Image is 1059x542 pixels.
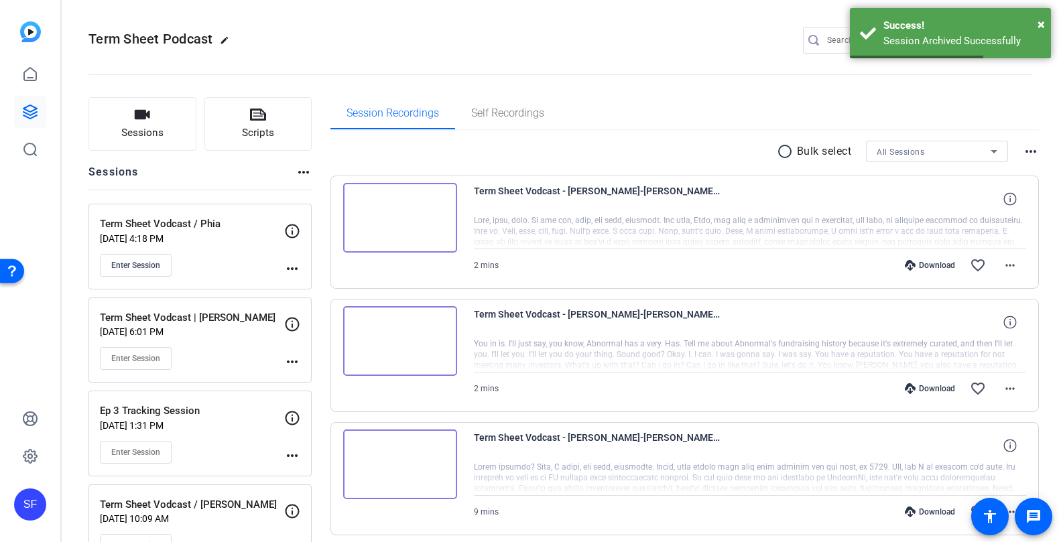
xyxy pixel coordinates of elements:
[1025,509,1042,525] mat-icon: message
[474,429,722,462] span: Term Sheet Vodcast - [PERSON_NAME]-[PERSON_NAME]-2025-08-14-19-28-58-733-1
[100,420,284,431] p: [DATE] 1:31 PM
[284,261,300,277] mat-icon: more_horiz
[343,306,457,376] img: thumb-nail
[898,260,962,271] div: Download
[474,306,722,338] span: Term Sheet Vodcast - [PERSON_NAME]-[PERSON_NAME]-2025-08-14-19-44-54-610-0
[100,233,284,244] p: [DATE] 4:18 PM
[100,216,284,232] p: Term Sheet Vodcast / Phia
[343,183,457,253] img: thumb-nail
[1038,14,1045,34] button: Close
[242,125,274,141] span: Scripts
[100,310,284,326] p: Term Sheet Vodcast | [PERSON_NAME]
[883,18,1041,33] div: Success!
[14,488,46,521] div: SF
[296,164,312,180] mat-icon: more_horiz
[343,429,457,499] img: thumb-nail
[100,326,284,337] p: [DATE] 6:01 PM
[284,354,300,370] mat-icon: more_horiz
[1002,381,1018,397] mat-icon: more_horiz
[970,257,986,273] mat-icon: favorite_border
[284,448,300,464] mat-icon: more_horiz
[797,143,852,159] p: Bulk select
[220,36,236,52] mat-icon: edit
[100,497,284,513] p: Term Sheet Vodcast / [PERSON_NAME]
[88,97,196,151] button: Sessions
[20,21,41,42] img: blue-gradient.svg
[121,125,164,141] span: Sessions
[982,509,998,525] mat-icon: accessibility
[970,381,986,397] mat-icon: favorite_border
[474,183,722,215] span: Term Sheet Vodcast - [PERSON_NAME]-[PERSON_NAME]-2025-08-14-19-44-54-610-1
[100,513,284,524] p: [DATE] 10:09 AM
[471,108,544,119] span: Self Recordings
[100,254,172,277] button: Enter Session
[100,403,284,419] p: Ep 3 Tracking Session
[111,447,160,458] span: Enter Session
[883,33,1041,49] div: Session Archived Successfully
[1002,504,1018,520] mat-icon: more_horiz
[111,353,160,364] span: Enter Session
[88,164,139,190] h2: Sessions
[347,108,439,119] span: Session Recordings
[1023,143,1039,159] mat-icon: more_horiz
[970,504,986,520] mat-icon: favorite_border
[474,507,499,517] span: 9 mins
[204,97,312,151] button: Scripts
[88,31,213,47] span: Term Sheet Podcast
[777,143,797,159] mat-icon: radio_button_unchecked
[898,383,962,394] div: Download
[100,441,172,464] button: Enter Session
[100,347,172,370] button: Enter Session
[1038,16,1045,32] span: ×
[877,147,924,157] span: All Sessions
[111,260,160,271] span: Enter Session
[898,506,962,517] div: Download
[1002,257,1018,273] mat-icon: more_horiz
[474,384,499,393] span: 2 mins
[827,32,948,48] input: Search
[474,261,499,270] span: 2 mins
